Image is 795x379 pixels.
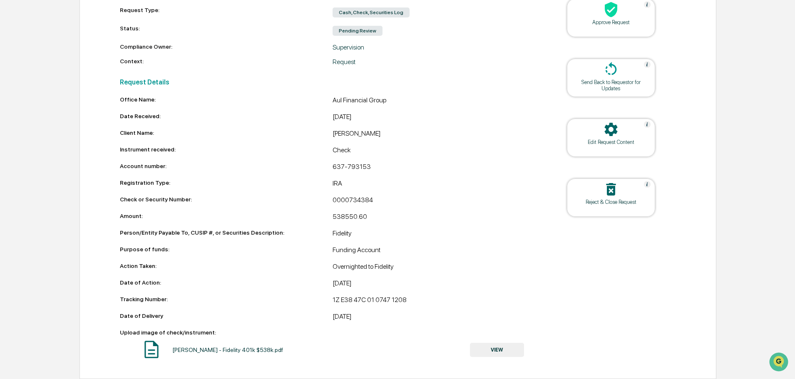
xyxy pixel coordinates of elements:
div: Pending Review [333,26,383,36]
div: Overnighted to Fidelity [333,263,546,272]
div: Send Back to Requestor for Updates [574,79,648,92]
div: Office Name: [120,96,333,103]
div: Cash, Check, Securities Log [333,7,410,17]
div: Amount: [120,213,333,219]
div: Upload image of check/instrument: [120,329,546,336]
button: See all [129,91,152,101]
div: Registration Type: [120,179,333,186]
img: 1746055101610-c473b297-6a78-478c-a979-82029cc54cd1 [8,64,23,79]
div: Start new chat [37,64,137,72]
img: Help [644,121,651,128]
div: Context: [120,58,333,66]
div: 🔎 [8,187,15,193]
span: Attestations [69,170,103,178]
div: Date Received: [120,113,333,119]
img: Jack Rasmussen [8,105,22,119]
div: Account number: [120,163,333,169]
div: [PERSON_NAME] - Fidelity 401k $538k.pdf [172,347,283,353]
div: Client Name: [120,129,333,136]
div: Check [333,146,546,156]
button: Start new chat [142,66,152,76]
div: [DATE] [333,113,546,123]
img: Jack Rasmussen [8,128,22,141]
span: Preclearance [17,170,54,178]
div: Instrument received: [120,146,333,153]
div: Approve Request [574,19,648,25]
a: 🖐️Preclearance [5,167,57,182]
div: IRA [333,179,546,189]
div: Check or Security Number: [120,196,333,203]
span: [DATE] [74,136,91,142]
div: Action Taken: [120,263,333,269]
div: Fidelity [333,229,546,239]
div: [DATE] [333,279,546,289]
iframe: Open customer support [768,352,791,374]
img: 1746055101610-c473b297-6a78-478c-a979-82029cc54cd1 [17,114,23,120]
p: How can we help? [8,17,152,31]
div: Date of Delivery [120,312,333,319]
div: Aul Financial Group [333,96,546,106]
div: Request [333,58,546,66]
div: Status: [120,25,333,37]
div: [DATE] [333,312,546,322]
div: Person/Entity Payable To, CUSIP #, or Securities Description: [120,229,333,236]
div: Funding Account [333,246,546,256]
a: 🔎Data Lookup [5,183,56,198]
div: [PERSON_NAME] [333,129,546,139]
span: [PERSON_NAME] [26,136,67,142]
div: Compliance Owner: [120,43,333,51]
span: Data Lookup [17,186,52,194]
div: Date of Action: [120,279,333,286]
span: • [69,136,72,142]
img: Document Icon [141,339,162,360]
div: 🖐️ [8,171,15,178]
h2: Request Details [120,78,546,86]
div: Past conversations [8,92,56,99]
img: Help [644,181,651,188]
div: 637-793153 [333,163,546,173]
img: Help [644,61,651,68]
a: Powered byPylon [59,206,101,213]
div: 🗄️ [60,171,67,178]
div: 0000734384 [333,196,546,206]
span: [DATE] [74,113,91,120]
img: Help [644,1,651,8]
div: Tracking Number: [120,296,333,302]
div: 1Z E38 47C 01 0747 1208 [333,296,546,306]
span: • [69,113,72,120]
div: Purpose of funds: [120,246,333,253]
div: Request Type: [120,7,333,18]
div: Supervision [333,43,546,51]
img: 8933085812038_c878075ebb4cc5468115_72.jpg [17,64,32,79]
img: 1746055101610-c473b297-6a78-478c-a979-82029cc54cd1 [17,136,23,143]
div: Edit Request Content [574,139,648,145]
a: 🗄️Attestations [57,167,107,182]
span: [PERSON_NAME] [26,113,67,120]
div: We're available if you need us! [37,72,114,79]
span: Pylon [83,206,101,213]
div: Reject & Close Request [574,199,648,205]
button: VIEW [470,343,524,357]
div: 538550.60 [333,213,546,223]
